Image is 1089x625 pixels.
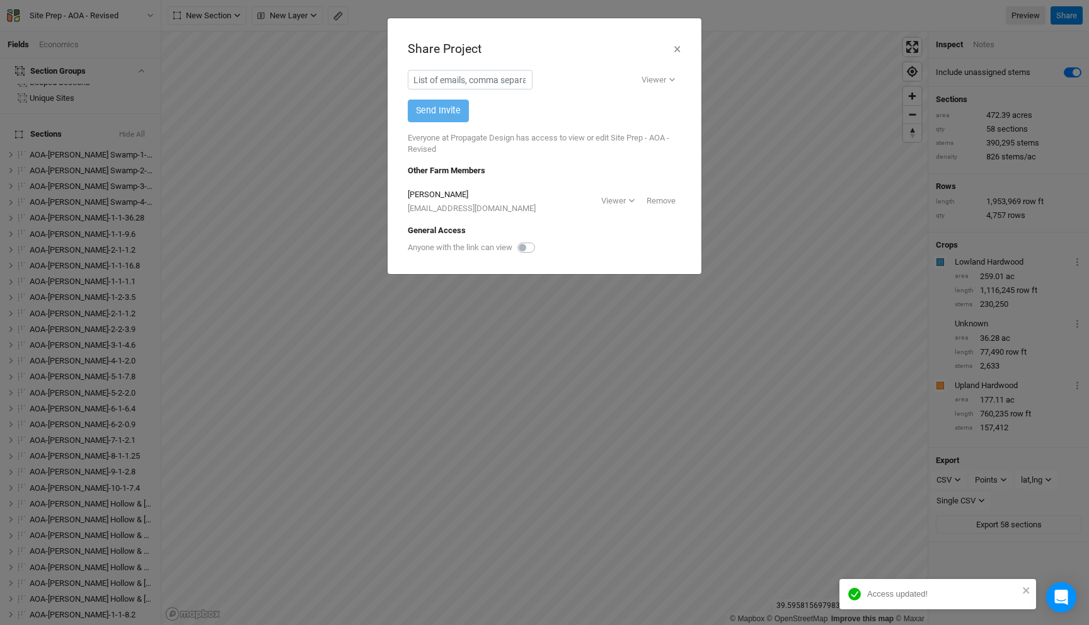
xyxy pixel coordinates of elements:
button: Viewer [636,71,681,89]
div: Share Project [408,40,481,57]
div: Open Intercom Messenger [1046,582,1076,612]
div: [PERSON_NAME] [408,189,536,200]
button: Send Invite [408,100,469,122]
div: Everyone at Propagate Design has access to view or edit Site Prep - AOA - Revised [408,122,681,165]
label: Anyone with the link can view [408,242,512,253]
div: Viewer [642,74,666,86]
div: Other Farm Members [408,165,681,176]
button: × [673,38,681,60]
button: Remove [641,192,681,210]
div: Viewer [601,195,626,207]
button: close [1022,584,1031,595]
input: List of emails, comma separated [408,70,533,89]
div: Access updated! [867,588,1018,600]
div: General Access [408,225,681,236]
div: [EMAIL_ADDRESS][DOMAIN_NAME] [408,203,536,214]
button: Viewer [596,192,641,210]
